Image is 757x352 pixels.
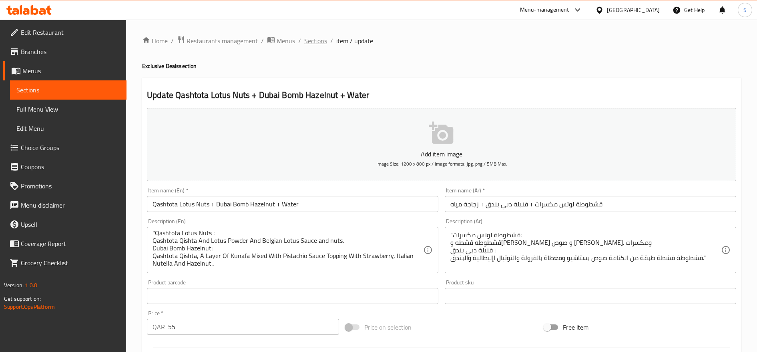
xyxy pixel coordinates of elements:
[21,181,120,191] span: Promotions
[21,143,120,152] span: Choice Groups
[21,258,120,268] span: Grocery Checklist
[3,176,127,196] a: Promotions
[159,149,724,159] p: Add item image
[153,322,165,332] p: QAR
[3,253,127,272] a: Grocery Checklist
[147,288,438,304] input: Please enter product barcode
[743,6,747,14] span: S
[10,119,127,138] a: Edit Menu
[445,196,736,212] input: Enter name Ar
[277,36,295,46] span: Menus
[4,280,24,290] span: Version:
[21,162,120,172] span: Coupons
[171,36,174,46] li: /
[261,36,264,46] li: /
[147,196,438,212] input: Enter name En
[376,159,507,168] span: Image Size: 1200 x 800 px / Image formats: jpg, png / 5MB Max.
[177,36,258,46] a: Restaurants management
[3,157,127,176] a: Coupons
[3,234,127,253] a: Coverage Report
[450,231,721,269] textarea: "قشطوطة لوتس مكسرات: قشطوطه قشطه و[PERSON_NAME] و صوص [PERSON_NAME]. ومكسرات قنبلة دبي بندق : قشط...
[330,36,333,46] li: /
[3,42,127,61] a: Branches
[4,302,55,312] a: Support.OpsPlatform
[22,66,120,76] span: Menus
[25,280,37,290] span: 1.0.0
[3,61,127,80] a: Menus
[3,215,127,234] a: Upsell
[445,288,736,304] input: Please enter product sku
[21,47,120,56] span: Branches
[21,239,120,248] span: Coverage Report
[142,36,168,46] a: Home
[142,62,741,70] h4: Exclusive Deals section
[147,89,736,101] h2: Update Qashtota Lotus Nuts + Dubai Bomb Hazelnut + Water
[3,196,127,215] a: Menu disclaimer
[168,319,339,335] input: Please enter price
[21,28,120,37] span: Edit Restaurant
[364,322,412,332] span: Price on selection
[21,200,120,210] span: Menu disclaimer
[142,36,741,46] nav: breadcrumb
[336,36,373,46] span: item / update
[563,322,588,332] span: Free item
[10,80,127,100] a: Sections
[147,108,736,181] button: Add item imageImage Size: 1200 x 800 px / Image formats: jpg, png / 5MB Max.
[16,124,120,133] span: Edit Menu
[304,36,327,46] a: Sections
[4,294,41,304] span: Get support on:
[520,5,569,15] div: Menu-management
[21,220,120,229] span: Upsell
[607,6,660,14] div: [GEOGRAPHIC_DATA]
[187,36,258,46] span: Restaurants management
[153,231,423,269] textarea: "Qashtota Lotus Nuts : Qashtota Qishta And Lotus Powder And Belgian Lotus Sauce and nuts. Dubai B...
[16,104,120,114] span: Full Menu View
[16,85,120,95] span: Sections
[298,36,301,46] li: /
[267,36,295,46] a: Menus
[10,100,127,119] a: Full Menu View
[3,23,127,42] a: Edit Restaurant
[3,138,127,157] a: Choice Groups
